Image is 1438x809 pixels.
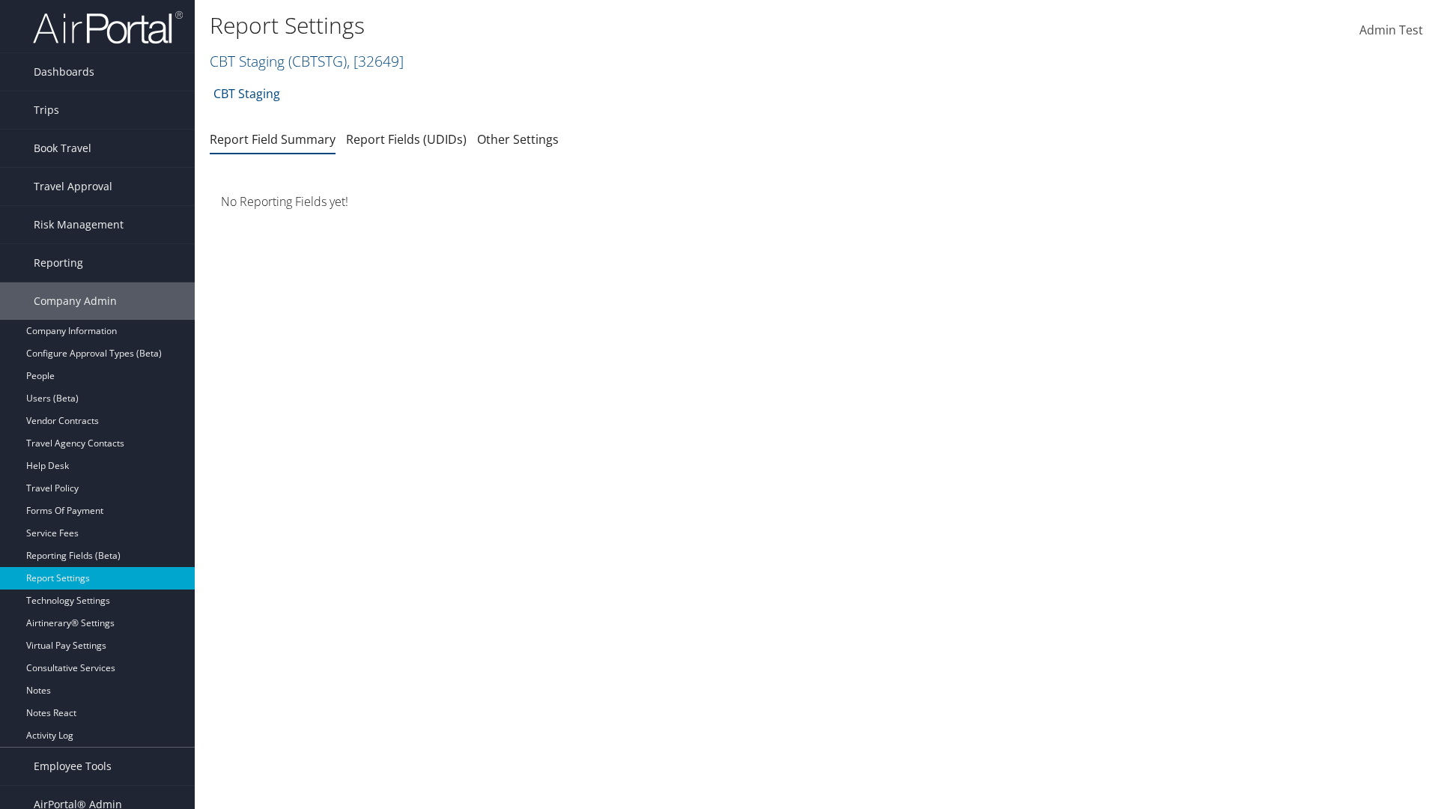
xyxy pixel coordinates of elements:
span: Admin Test [1359,22,1423,38]
span: , [ 32649 ] [347,51,404,71]
a: CBT Staging [210,51,404,71]
span: Risk Management [34,206,124,243]
span: ( CBTSTG ) [288,51,347,71]
span: Reporting [34,244,83,282]
span: Company Admin [34,282,117,320]
img: airportal-logo.png [33,10,183,45]
a: Report Fields (UDIDs) [346,131,467,148]
a: Admin Test [1359,7,1423,54]
span: Book Travel [34,130,91,167]
span: Dashboards [34,53,94,91]
a: Report Field Summary [210,131,336,148]
span: Travel Approval [34,168,112,205]
h4: No Reporting Fields yet! [221,193,1412,210]
a: CBT Staging [213,79,280,109]
h1: Report Settings [210,10,1019,41]
span: Trips [34,91,59,129]
a: Other Settings [477,131,559,148]
span: Employee Tools [34,748,112,785]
